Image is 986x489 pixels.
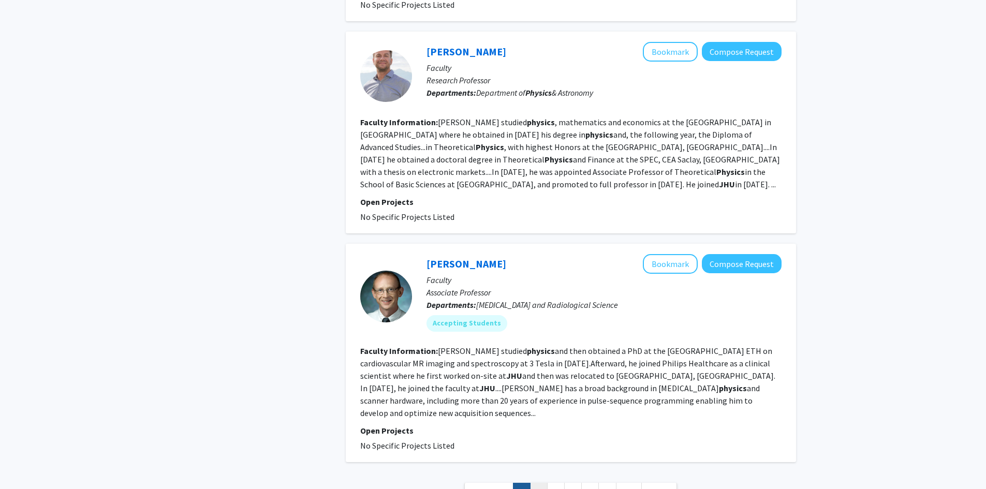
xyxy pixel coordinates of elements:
[643,42,698,62] button: Add Matthieu Wyart to Bookmarks
[426,62,782,74] p: Faculty
[426,286,782,299] p: Associate Professor
[506,371,522,381] b: JHU
[426,45,506,58] a: [PERSON_NAME]
[527,346,555,356] b: physics
[476,142,504,152] b: Physics
[719,179,735,189] b: JHU
[426,274,782,286] p: Faculty
[527,117,555,127] b: physics
[360,117,438,127] b: Faculty Information:
[426,87,476,98] b: Departments:
[476,87,593,98] span: Department of & Astronomy
[643,254,698,274] button: Add Michael Schär to Bookmarks
[360,346,775,418] fg-read-more: [PERSON_NAME] studied and then obtained a PhD at the [GEOGRAPHIC_DATA] ETH on cardiovascular MR i...
[426,74,782,86] p: Research Professor
[426,257,506,270] a: [PERSON_NAME]
[426,300,476,310] b: Departments:
[585,129,613,140] b: physics
[360,424,782,437] p: Open Projects
[426,315,507,332] mat-chip: Accepting Students
[360,117,780,189] fg-read-more: [PERSON_NAME] studied , mathematics and economics at the [GEOGRAPHIC_DATA] in [GEOGRAPHIC_DATA] w...
[479,383,495,393] b: JHU
[702,254,782,273] button: Compose Request to Michael Schär
[544,154,573,165] b: Physics
[360,440,454,451] span: No Specific Projects Listed
[716,167,745,177] b: Physics
[8,442,44,481] iframe: Chat
[360,346,438,356] b: Faculty Information:
[360,196,782,208] p: Open Projects
[476,300,618,310] span: [MEDICAL_DATA] and Radiological Science
[360,212,454,222] span: No Specific Projects Listed
[525,87,552,98] b: Physics
[702,42,782,61] button: Compose Request to Matthieu Wyart
[719,383,747,393] b: physics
